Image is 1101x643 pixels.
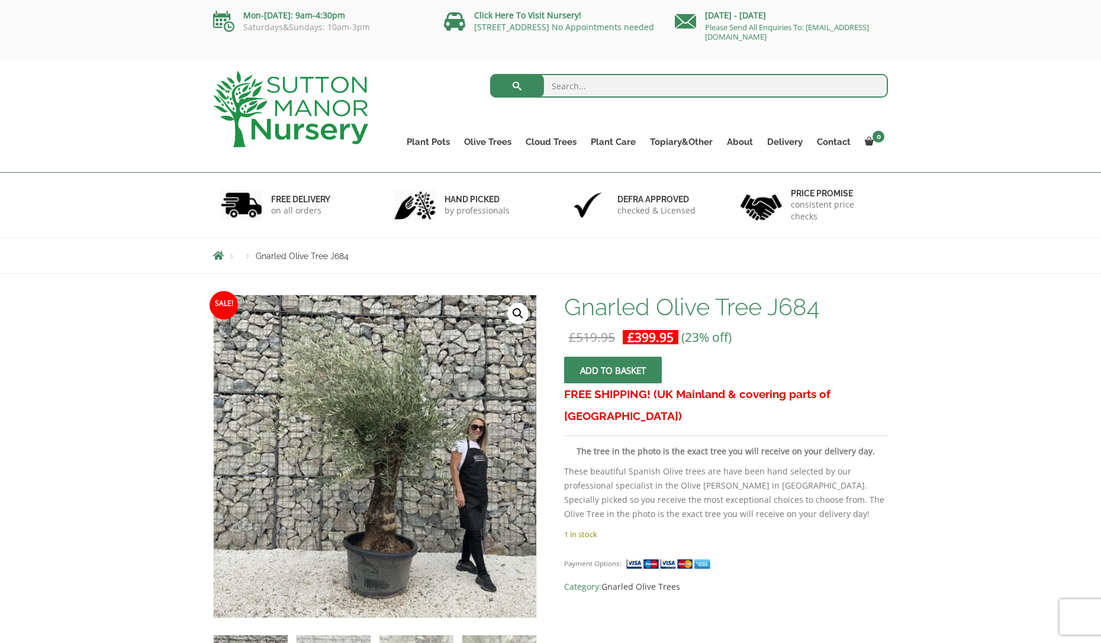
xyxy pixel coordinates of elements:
[627,329,635,345] span: £
[564,527,888,541] p: 1 in stock
[705,22,869,42] a: Please Send All Enquiries To: [EMAIL_ADDRESS][DOMAIN_NAME]
[760,134,810,150] a: Delivery
[601,581,680,592] a: Gnarled Olive Trees
[213,251,888,260] nav: Breadcrumbs
[490,74,888,98] input: Search...
[271,194,330,205] h6: FREE DELIVERY
[810,134,858,150] a: Contact
[213,8,426,22] p: Mon-[DATE]: 9am-4:30pm
[214,295,536,618] img: Gnarled Olive Tree J684 - 8439450F 8EBC 4862 A287 0FBFBD32086C 1 105 c
[474,21,654,33] a: [STREET_ADDRESS] No Appointments needed
[617,194,696,205] h6: Defra approved
[445,194,510,205] h6: hand picked
[681,329,732,345] span: (23% off)
[394,190,436,220] img: 2.jpg
[564,357,662,383] button: Add to basket
[720,134,760,150] a: About
[507,303,529,324] a: View full-screen image gallery
[564,464,888,521] p: These beautiful Spanish Olive trees are have been hand selected by our professional specialist in...
[400,134,457,150] a: Plant Pots
[564,559,622,568] small: Payment Options:
[617,205,696,217] p: checked & Licensed
[567,190,609,220] img: 3.jpg
[474,9,581,21] a: Click Here To Visit Nursery!
[519,134,584,150] a: Cloud Trees
[564,580,888,594] span: Category:
[213,71,368,147] img: logo
[626,558,714,570] img: payment supported
[858,134,888,150] a: 0
[256,251,349,261] span: Gnarled Olive Tree J684
[564,383,888,427] h3: FREE SHIPPING! (UK Mainland & covering parts of [GEOGRAPHIC_DATA])
[675,8,888,22] p: [DATE] - [DATE]
[564,295,888,319] h1: Gnarled Olive Tree J684
[569,329,576,345] span: £
[445,205,510,217] p: by professionals
[741,187,782,223] img: 4.jpg
[584,134,643,150] a: Plant Care
[569,329,615,345] bdi: 519.95
[791,199,881,222] p: consistent price checks
[457,134,519,150] a: Olive Trees
[221,190,262,220] img: 1.jpg
[271,205,330,217] p: on all orders
[873,131,884,143] span: 0
[791,188,881,199] h6: Price promise
[643,134,720,150] a: Topiary&Other
[627,329,674,345] bdi: 399.95
[577,445,875,457] strong: The tree in the photo is the exact tree you will receive on your delivery day.
[210,291,238,319] span: Sale!
[213,22,426,32] p: Saturdays&Sundays: 10am-3pm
